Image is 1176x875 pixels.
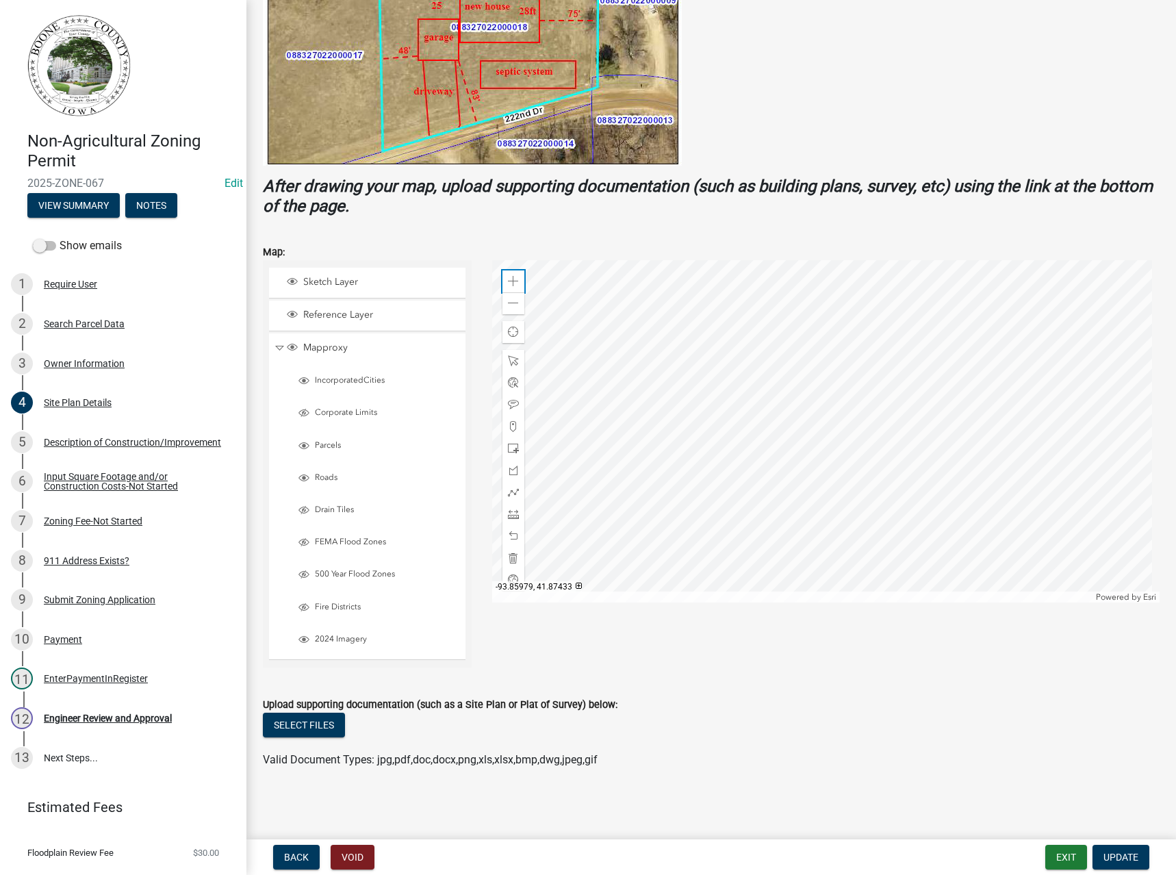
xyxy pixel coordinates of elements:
div: 8 [11,550,33,572]
div: 2024 Imagery [296,634,459,648]
div: Reference Layer [285,309,461,322]
div: 500 Year Flood Zones [296,569,459,583]
div: 10 [11,629,33,650]
button: View Summary [27,193,120,218]
li: Mapproxy [269,333,465,660]
div: Find my location [502,321,524,343]
div: EnterPaymentInRegister [44,674,148,683]
span: Mapproxy [300,342,461,354]
div: Owner Information [44,359,125,368]
div: 911 Address Exists? [44,556,129,566]
span: IncorporatedCities [311,375,459,386]
li: Roads [281,464,464,494]
li: 2024 Imagery [281,626,464,656]
li: Fire Districts [281,594,464,624]
button: Exit [1045,845,1087,870]
li: Reference Layer [269,301,465,331]
div: 13 [11,747,33,769]
wm-modal-confirm: Notes [125,201,177,212]
span: Sketch Layer [300,276,461,288]
div: 9 [11,589,33,611]
label: Show emails [33,238,122,254]
div: Input Square Footage and/or Construction Costs-Not Started [44,472,225,491]
div: 5 [11,431,33,453]
div: Submit Zoning Application [44,595,155,605]
div: Engineer Review and Approval [44,713,172,723]
span: Drain Tiles [311,505,459,516]
div: Drain Tiles [296,505,459,518]
div: Fire Districts [296,602,459,616]
span: Corporate Limits [311,407,459,418]
span: 500 Year Flood Zones [311,569,459,580]
div: IncorporatedCities [296,375,459,389]
img: Boone County, Iowa [27,14,131,117]
wm-modal-confirm: Edit Application Number [225,177,243,190]
li: Parcels [281,432,464,462]
div: Parcels [296,440,459,454]
div: Require User [44,279,97,289]
label: Upload supporting documentation (such as a Site Plan or Plat of Survey) below: [263,700,617,710]
a: Edit [225,177,243,190]
button: Void [331,845,374,870]
button: Notes [125,193,177,218]
button: Update [1092,845,1149,870]
span: Parcels [311,440,459,451]
h4: Non-Agricultural Zoning Permit [27,131,235,171]
span: Valid Document Types: jpg,pdf,doc,docx,png,xls,xlsx,bmp,dwg,jpeg,gif [263,753,598,766]
ul: Layer List [268,264,467,663]
div: Sketch Layer [285,276,461,290]
div: 11 [11,668,33,689]
div: Zoom out [502,292,524,314]
span: Update [1103,852,1138,863]
span: $30.00 [193,848,219,857]
span: Floodplain Review Fee [27,848,114,857]
span: Reference Layer [300,309,461,321]
span: Back [284,852,309,863]
div: Mapproxy [285,342,461,355]
div: Payment [44,635,82,644]
span: Fire Districts [311,602,459,613]
div: Description of Construction/Improvement [44,437,221,447]
div: Zoning Fee-Not Started [44,516,142,526]
div: 6 [11,470,33,492]
button: Select files [263,713,345,737]
strong: After drawing your map, upload supporting documentation (such as building plans, survey, etc) usi... [263,177,1153,216]
a: Estimated Fees [11,794,225,821]
div: 4 [11,392,33,414]
div: Zoom in [502,270,524,292]
button: Back [273,845,320,870]
div: 7 [11,510,33,532]
li: 500 Year Flood Zones [281,561,464,591]
div: Site Plan Details [44,398,112,407]
span: Roads [311,472,459,483]
li: Corporate Limits [281,399,464,429]
div: 12 [11,707,33,729]
li: IncorporatedCities [281,367,464,397]
div: Roads [296,472,459,486]
a: Esri [1143,592,1156,602]
label: Map: [263,248,285,257]
li: FEMA Flood Zones [281,529,464,559]
span: 2024 Imagery [311,634,459,645]
span: FEMA Flood Zones [311,537,459,548]
div: 1 [11,273,33,295]
li: Drain Tiles [281,496,464,527]
wm-modal-confirm: Summary [27,201,120,212]
div: Corporate Limits [296,407,459,421]
div: Powered by [1092,592,1160,603]
div: 2 [11,313,33,335]
span: Collapse [274,342,285,355]
div: 3 [11,353,33,375]
div: FEMA Flood Zones [296,537,459,550]
li: Sketch Layer [269,268,465,299]
span: 2025-ZONE-067 [27,177,219,190]
div: Search Parcel Data [44,319,125,329]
